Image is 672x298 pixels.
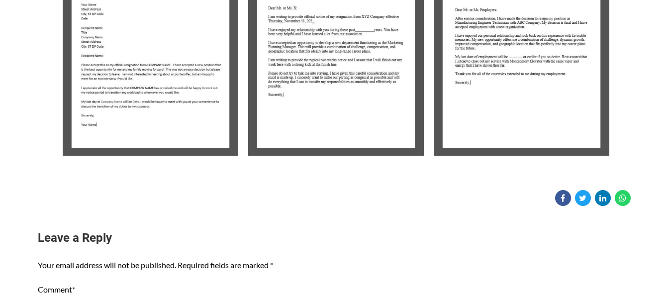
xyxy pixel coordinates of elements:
[555,190,571,206] a: Share on Facebook
[615,190,631,206] a: Share on WhatsApp
[38,230,635,247] h3: Leave a Reply
[595,190,611,206] a: Share on Linkedin
[38,258,635,273] p: Your email address will not be published. Required fields are marked *
[38,285,75,294] label: Comment
[575,190,591,206] a: Share on Twitter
